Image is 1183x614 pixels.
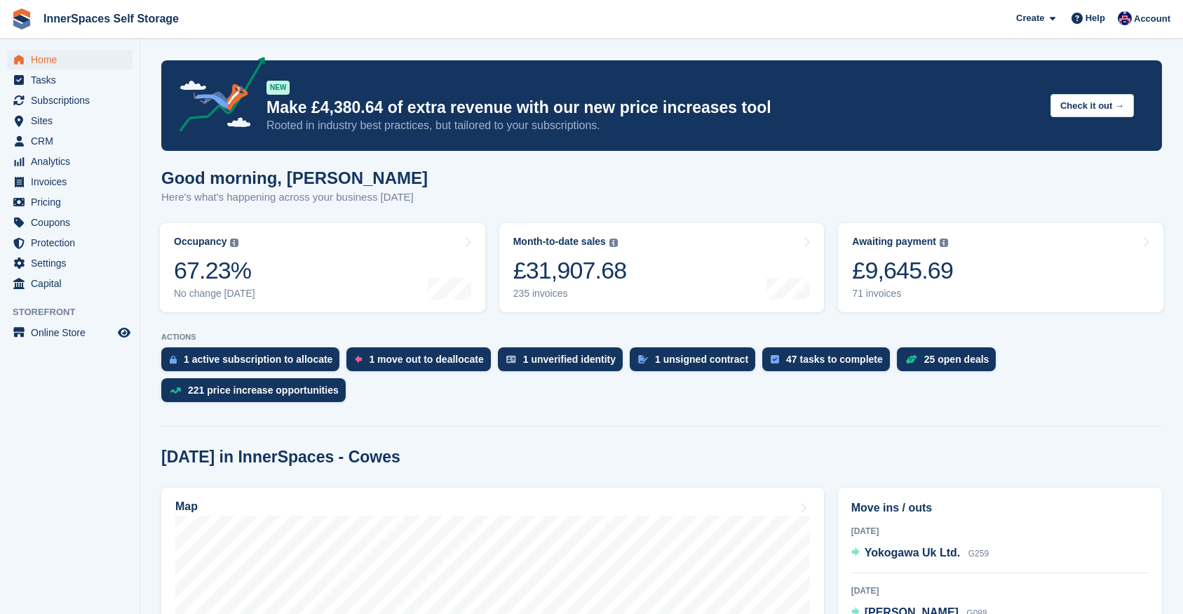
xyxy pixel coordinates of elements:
[7,233,133,253] a: menu
[7,50,133,69] a: menu
[924,354,989,365] div: 25 open deals
[174,256,255,285] div: 67.23%
[266,98,1039,118] p: Make £4,380.64 of extra revenue with our new price increases tool
[7,152,133,171] a: menu
[170,387,181,394] img: price_increase_opportunities-93ffe204e8149a01c8c9dc8f82e8f89637d9d84a8eef4429ea346261dce0b2c0.svg
[7,274,133,293] a: menu
[1134,12,1170,26] span: Account
[31,152,115,171] span: Analytics
[161,347,346,378] a: 1 active subscription to allocate
[852,236,936,248] div: Awaiting payment
[31,111,115,131] span: Sites
[851,545,989,563] a: Yokogawa Uk Ltd. G259
[1016,11,1044,25] span: Create
[175,500,198,513] h2: Map
[506,355,516,363] img: verify_identity-adf6edd0f0f0b5bbfe63781bf79b02c33cf7c696d77639b501bdc392416b5a36.svg
[266,81,290,95] div: NEW
[905,354,917,364] img: deal-1b604bf984904fb50ccaf53a9ad4b4a5d6e5aea283cecdc64d6e3604feb123c2.svg
[161,378,353,409] a: 221 price increase opportunities
[31,172,115,192] span: Invoices
[31,192,115,212] span: Pricing
[523,354,616,365] div: 1 unverified identity
[266,118,1039,133] p: Rooted in industry best practices, but tailored to your subscriptions.
[786,354,883,365] div: 47 tasks to complete
[31,323,115,342] span: Online Store
[31,70,115,90] span: Tasks
[346,347,497,378] a: 1 move out to deallocate
[771,355,779,363] img: task-75834270c22a3079a89374b754ae025e5fb1db73e45f91037f5363f120a921f8.svg
[762,347,897,378] a: 47 tasks to complete
[655,354,748,365] div: 1 unsigned contract
[7,91,133,110] a: menu
[160,223,485,312] a: Occupancy 67.23% No change [DATE]
[513,236,606,248] div: Month-to-date sales
[1050,94,1134,117] button: Check it out →
[7,192,133,212] a: menu
[355,355,362,363] img: move_outs_to_deallocate_icon-f764333ba52eb49d3ac5e1228854f67142a1ed5810a6f6cc68b1a99e826820c5.svg
[7,172,133,192] a: menu
[184,354,332,365] div: 1 active subscription to allocate
[31,50,115,69] span: Home
[116,324,133,341] a: Preview store
[13,305,140,319] span: Storefront
[31,213,115,232] span: Coupons
[638,355,648,363] img: contract_signature_icon-13c848040528278c33f63329250d36e43548de30e8caae1d1a13099fd9432cc5.svg
[1118,11,1132,25] img: Dominic Hampson
[230,239,238,247] img: icon-info-grey-7440780725fd019a000dd9b08b2336e03edf1995a4989e88bcd33f0948082b44.svg
[852,256,953,285] div: £9,645.69
[7,253,133,273] a: menu
[38,7,184,30] a: InnerSpaces Self Storage
[31,91,115,110] span: Subscriptions
[852,288,953,300] div: 71 invoices
[31,253,115,273] span: Settings
[498,347,630,378] a: 1 unverified identity
[838,223,1163,312] a: Awaiting payment £9,645.69 71 invoices
[7,70,133,90] a: menu
[170,355,177,364] img: active_subscription_to_allocate_icon-d502201f5373d7db506a760aba3b589e785aa758c864c3986d89f69b8ff3...
[513,288,627,300] div: 235 invoices
[851,500,1149,516] h2: Move ins / outs
[7,111,133,131] a: menu
[161,333,1162,342] p: ACTIONS
[7,213,133,232] a: menu
[188,385,339,396] div: 221 price increase opportunities
[7,131,133,151] a: menu
[865,547,961,559] span: Yokogawa Uk Ltd.
[174,288,255,300] div: No change [DATE]
[499,223,825,312] a: Month-to-date sales £31,907.68 235 invoices
[11,8,32,29] img: stora-icon-8386f47178a22dfd0bd8f6a31ec36ba5ce8667c1dd55bd0f319d3a0aa187defe.svg
[7,323,133,342] a: menu
[1086,11,1105,25] span: Help
[851,525,1149,538] div: [DATE]
[897,347,1003,378] a: 25 open deals
[369,354,483,365] div: 1 move out to deallocate
[31,274,115,293] span: Capital
[513,256,627,285] div: £31,907.68
[161,168,428,187] h1: Good morning, [PERSON_NAME]
[940,239,948,247] img: icon-info-grey-7440780725fd019a000dd9b08b2336e03edf1995a4989e88bcd33f0948082b44.svg
[161,189,428,206] p: Here's what's happening across your business [DATE]
[968,549,989,559] span: G259
[31,131,115,151] span: CRM
[174,236,227,248] div: Occupancy
[31,233,115,253] span: Protection
[168,57,266,137] img: price-adjustments-announcement-icon-8257ccfd72463d97f412b2fc003d46551f7dbcb40ab6d574587a9cd5c0d94...
[851,585,1149,597] div: [DATE]
[609,239,618,247] img: icon-info-grey-7440780725fd019a000dd9b08b2336e03edf1995a4989e88bcd33f0948082b44.svg
[161,448,400,467] h2: [DATE] in InnerSpaces - Cowes
[630,347,762,378] a: 1 unsigned contract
